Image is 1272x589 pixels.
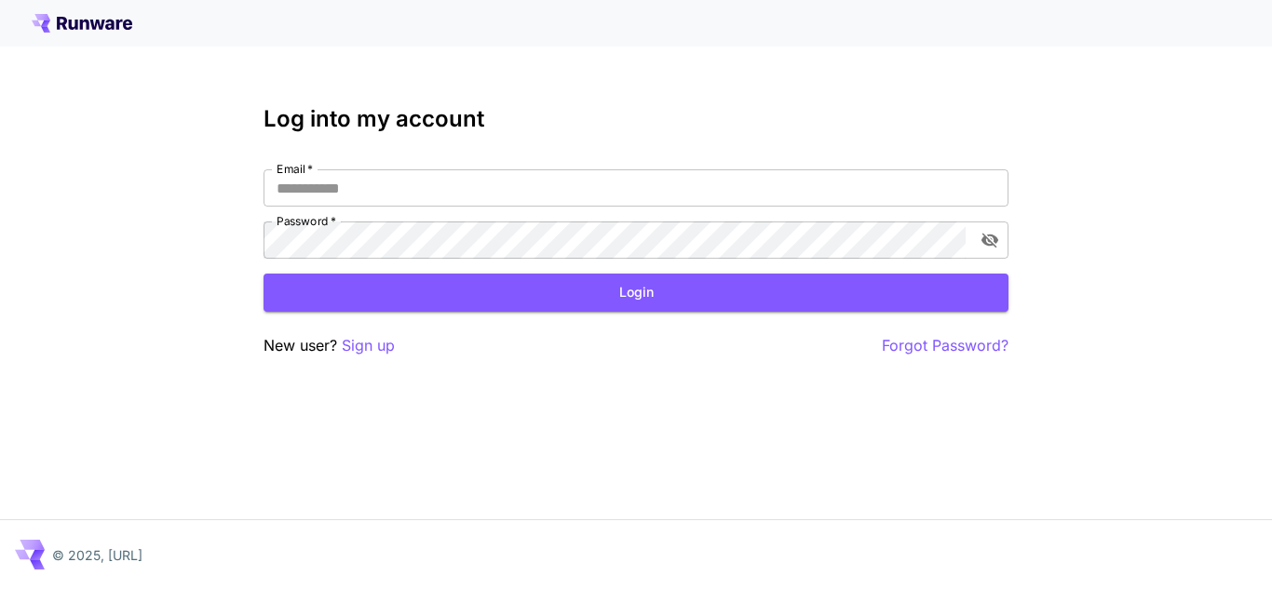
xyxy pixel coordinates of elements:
button: Login [264,274,1008,312]
p: New user? [264,334,395,357]
p: © 2025, [URL] [52,545,142,565]
button: Forgot Password? [882,334,1008,357]
button: Sign up [342,334,395,357]
h3: Log into my account [264,106,1008,132]
button: toggle password visibility [973,223,1007,257]
label: Password [277,213,336,229]
label: Email [277,161,313,177]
